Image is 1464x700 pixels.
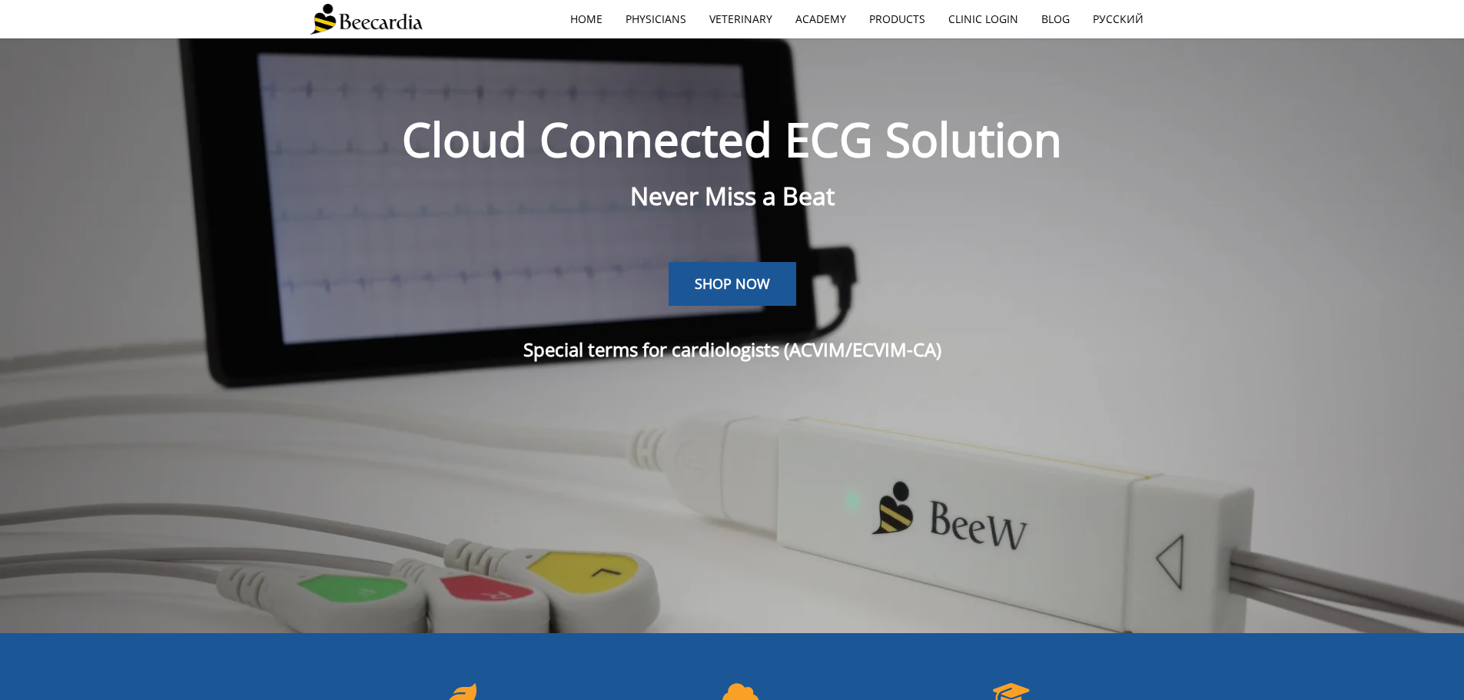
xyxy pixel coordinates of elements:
[784,2,858,37] a: Academy
[310,4,423,35] img: Beecardia
[937,2,1030,37] a: Clinic Login
[858,2,937,37] a: Products
[630,179,835,212] span: Never Miss a Beat
[1030,2,1081,37] a: Blog
[614,2,698,37] a: Physicians
[695,274,770,293] span: SHOP NOW
[559,2,614,37] a: home
[1081,2,1155,37] a: Русский
[402,108,1062,171] span: Cloud Connected ECG Solution
[523,337,941,362] span: Special terms for cardiologists (ACVIM/ECVIM-CA)
[698,2,784,37] a: Veterinary
[669,262,796,307] a: SHOP NOW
